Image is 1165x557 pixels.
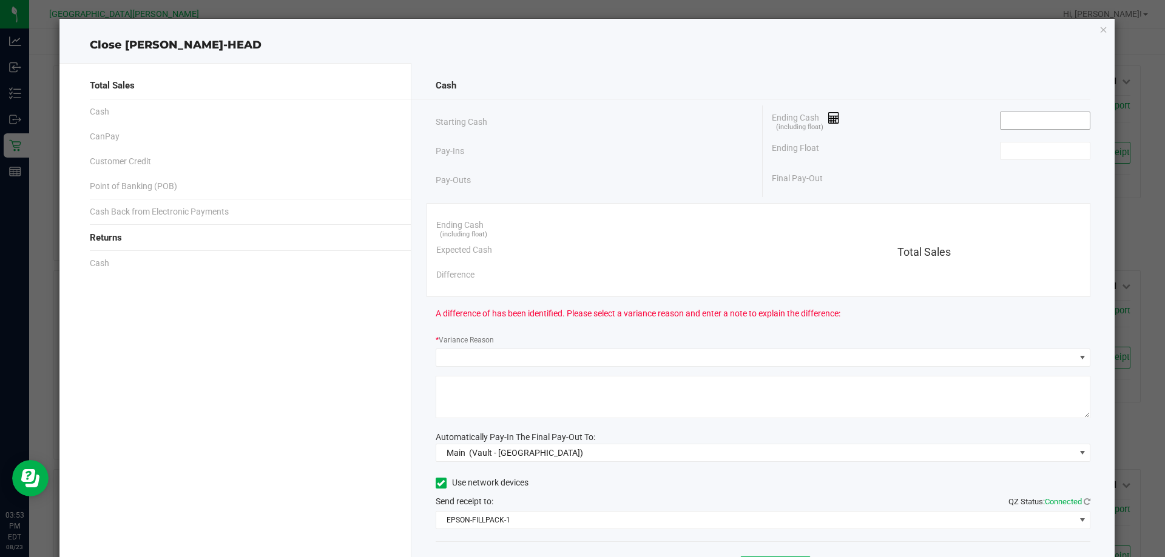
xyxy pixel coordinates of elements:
[90,105,109,118] span: Cash
[90,130,120,143] span: CanPay
[1008,497,1090,506] span: QZ Status:
[12,460,49,496] iframe: Resource center
[436,335,494,345] label: Variance Reason
[436,219,484,232] span: Ending Cash
[436,145,464,158] span: Pay-Ins
[90,205,229,218] span: Cash Back from Electronic Payments
[436,512,1075,529] span: EPSON-FILLPACK-1
[59,37,1115,53] div: Close [PERSON_NAME]-HEAD
[436,496,493,506] span: Send receipt to:
[90,225,387,251] div: Returns
[90,180,177,193] span: Point of Banking (POB)
[436,174,471,187] span: Pay-Outs
[90,257,109,270] span: Cash
[436,116,487,128] span: Starting Cash
[440,230,487,240] span: (including float)
[436,268,474,281] span: Difference
[772,112,840,130] span: Ending Cash
[469,448,583,458] span: (Vault - [GEOGRAPHIC_DATA])
[447,448,465,458] span: Main
[436,79,456,93] span: Cash
[1045,497,1082,506] span: Connected
[776,122,823,133] span: (including float)
[436,307,840,320] span: A difference of has been identified. Please select a variance reason and enter a note to explain ...
[772,142,819,160] span: Ending Float
[436,432,595,442] span: Automatically Pay-In The Final Pay-Out To:
[90,79,135,93] span: Total Sales
[436,244,492,256] span: Expected Cash
[90,155,151,168] span: Customer Credit
[772,172,823,185] span: Final Pay-Out
[897,245,951,258] span: Total Sales
[436,476,528,489] label: Use network devices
